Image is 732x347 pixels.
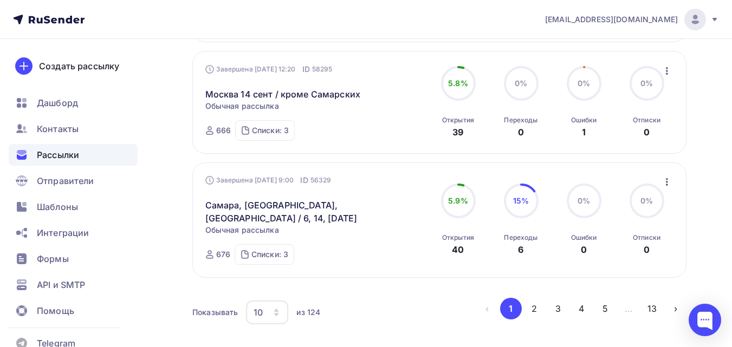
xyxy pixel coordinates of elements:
[571,116,597,125] div: Ошибки
[37,122,79,135] span: Контакты
[37,278,85,291] span: API и SMTP
[205,88,360,101] a: Москва 14 сент / кроме Самарских
[571,233,597,242] div: Ошибки
[547,298,569,319] button: Go to page 3
[633,233,660,242] div: Отписки
[545,14,678,25] span: [EMAIL_ADDRESS][DOMAIN_NAME]
[37,252,69,265] span: Формы
[442,116,474,125] div: Открытия
[504,233,537,242] div: Переходы
[254,306,263,319] div: 10
[252,125,289,136] div: Списки: 3
[452,126,463,139] div: 39
[665,298,686,319] button: Go to next page
[581,243,587,256] div: 0
[640,78,653,88] span: 0%
[644,126,650,139] div: 0
[448,78,468,88] span: 5.8%
[9,170,138,192] a: Отправители
[448,196,468,205] span: 5.9%
[9,196,138,218] a: Шаблоны
[578,196,590,205] span: 0%
[523,298,545,319] button: Go to page 2
[296,307,320,318] div: из 124
[442,233,474,242] div: Открытия
[518,126,524,139] div: 0
[633,116,660,125] div: Отписки
[582,126,586,139] div: 1
[205,175,332,186] div: Завершена [DATE] 9:00
[37,304,74,317] span: Помощь
[251,249,288,260] div: Списки: 3
[205,225,279,235] span: Обычная рассылка
[192,307,238,318] div: Показывать
[642,298,663,319] button: Go to page 13
[578,78,590,88] span: 0%
[205,101,279,112] span: Обычная рассылка
[37,96,78,109] span: Дашборд
[312,64,333,75] span: 58295
[37,174,94,187] span: Отправители
[518,243,523,256] div: 6
[216,125,231,136] div: 666
[640,196,653,205] span: 0%
[545,9,719,30] a: [EMAIL_ADDRESS][DOMAIN_NAME]
[37,226,89,239] span: Интеграции
[9,92,138,114] a: Дашборд
[504,116,537,125] div: Переходы
[571,298,592,319] button: Go to page 4
[216,249,230,260] div: 676
[205,199,391,225] a: Самара, [GEOGRAPHIC_DATA], [GEOGRAPHIC_DATA] / 6, 14, [DATE]
[300,175,308,186] span: ID
[476,298,686,319] ul: Pagination
[452,243,464,256] div: 40
[644,243,650,256] div: 0
[310,175,332,186] span: 56329
[513,196,529,205] span: 15%
[37,200,78,213] span: Шаблоны
[500,298,522,319] button: Go to page 1
[245,300,289,325] button: 10
[594,298,616,319] button: Go to page 5
[205,64,333,75] div: Завершена [DATE] 12:20
[9,144,138,166] a: Рассылки
[39,60,119,73] div: Создать рассылку
[515,78,527,88] span: 0%
[9,248,138,270] a: Формы
[302,64,310,75] span: ID
[37,148,79,161] span: Рассылки
[9,118,138,140] a: Контакты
